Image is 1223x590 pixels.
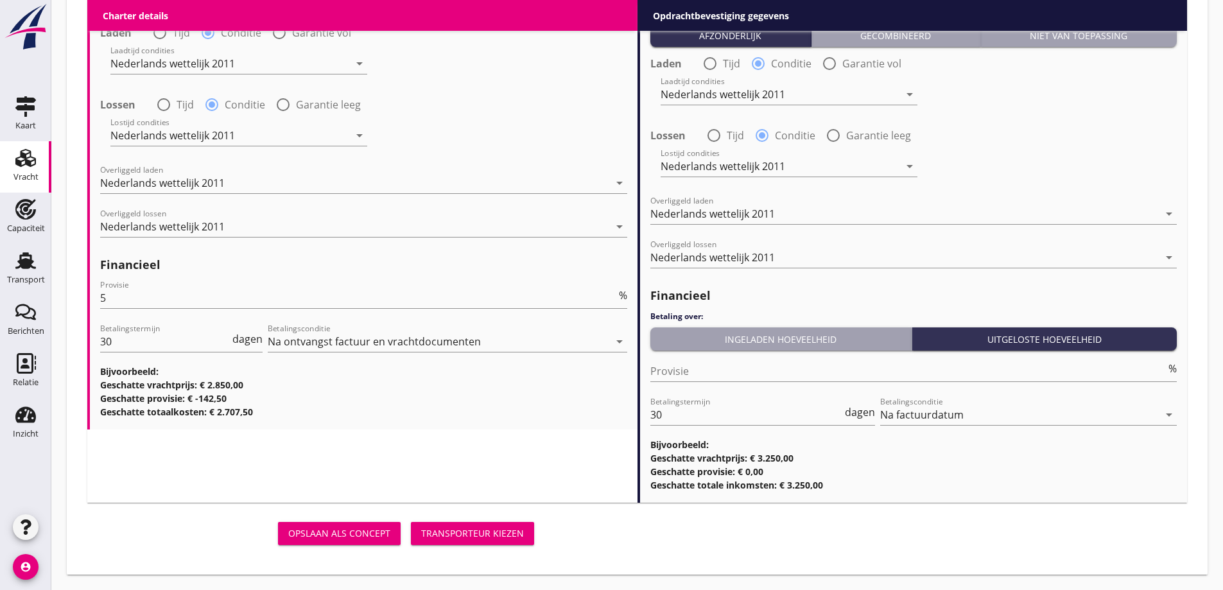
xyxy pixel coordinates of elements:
label: Garantie leeg [846,129,911,142]
i: arrow_drop_down [352,56,367,71]
label: Tijd [177,98,194,111]
input: Provisie [650,361,1167,381]
i: arrow_drop_down [1161,206,1177,221]
div: Gecombineerd [817,29,975,42]
div: Capaciteit [7,224,45,232]
div: Nederlands wettelijk 2011 [650,208,775,220]
i: arrow_drop_down [902,159,917,174]
i: arrow_drop_down [612,175,627,191]
div: Nederlands wettelijk 2011 [100,221,225,232]
div: Nederlands wettelijk 2011 [100,177,225,189]
button: Transporteur kiezen [411,522,534,545]
div: Vracht [13,173,39,181]
strong: Lossen [100,98,135,111]
button: Gecombineerd [811,24,981,47]
label: Tijd [727,129,744,142]
div: Berichten [8,327,44,335]
h3: Bijvoorbeeld: [650,438,1177,451]
div: Ingeladen hoeveelheid [655,333,907,346]
label: Conditie [221,26,261,39]
div: Na ontvangst factuur en vrachtdocumenten [268,336,481,347]
div: Niet van toepassing [986,29,1172,42]
h3: Geschatte totale inkomsten: € 3.250,00 [650,478,1177,492]
div: dagen [230,334,263,344]
div: Relatie [13,378,39,386]
label: Tijd [173,26,190,39]
button: Uitgeloste hoeveelheid [912,327,1177,351]
button: Opslaan als concept [278,522,401,545]
strong: Lossen [650,129,686,142]
i: arrow_drop_down [612,219,627,234]
div: % [616,290,627,300]
div: Kaart [15,121,36,130]
div: dagen [842,407,875,417]
label: Garantie vol [292,26,351,39]
input: Provisie [100,288,616,308]
h3: Geschatte vrachtprijs: € 2.850,00 [100,378,627,392]
h2: Financieel [100,256,627,273]
i: arrow_drop_down [902,87,917,102]
h3: Geschatte vrachtprijs: € 3.250,00 [650,451,1177,465]
i: arrow_drop_down [612,334,627,349]
h2: Financieel [650,287,1177,304]
i: account_circle [13,554,39,580]
div: Nederlands wettelijk 2011 [650,252,775,263]
button: Ingeladen hoeveelheid [650,327,913,351]
h4: Betaling over: [650,311,1177,322]
button: Niet van toepassing [981,24,1177,47]
h3: Geschatte totaalkosten: € 2.707,50 [100,405,627,419]
div: Nederlands wettelijk 2011 [661,161,785,172]
button: Afzonderlijk [650,24,811,47]
i: arrow_drop_down [352,128,367,143]
label: Conditie [775,129,815,142]
strong: Laden [100,26,132,39]
h3: Geschatte provisie: € -142,50 [100,392,627,405]
label: Garantie leeg [296,98,361,111]
img: logo-small.a267ee39.svg [3,3,49,51]
input: Betalingstermijn [100,331,230,352]
div: Inzicht [13,429,39,438]
label: Garantie vol [842,57,901,70]
input: Betalingstermijn [650,404,843,425]
label: Conditie [771,57,811,70]
h3: Geschatte provisie: € 0,00 [650,465,1177,478]
label: Conditie [225,98,265,111]
div: Nederlands wettelijk 2011 [661,89,785,100]
div: Afzonderlijk [655,29,806,42]
div: Nederlands wettelijk 2011 [110,58,235,69]
div: Transport [7,275,45,284]
label: Tijd [723,57,740,70]
div: Nederlands wettelijk 2011 [110,130,235,141]
div: % [1166,363,1177,374]
div: Transporteur kiezen [421,526,524,540]
i: arrow_drop_down [1161,250,1177,265]
i: arrow_drop_down [1161,407,1177,422]
strong: Laden [650,57,682,70]
h3: Bijvoorbeeld: [100,365,627,378]
div: Opslaan als concept [288,526,390,540]
div: Uitgeloste hoeveelheid [917,333,1172,346]
div: Na factuurdatum [880,409,964,421]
